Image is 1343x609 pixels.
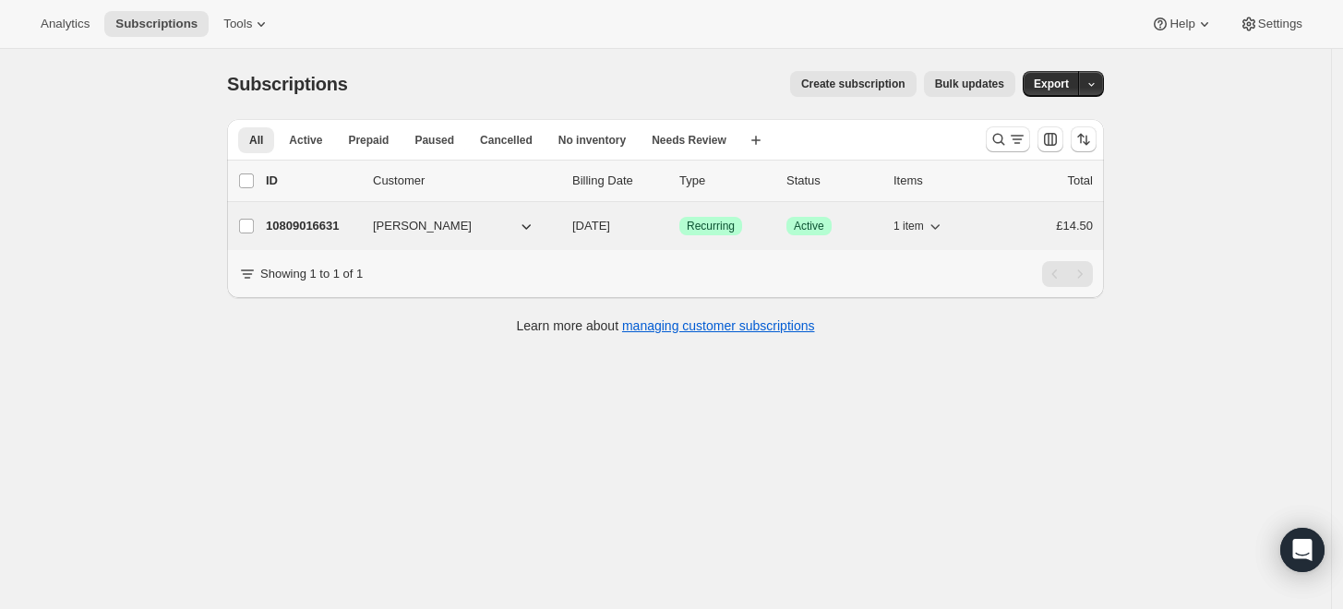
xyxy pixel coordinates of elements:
span: 1 item [893,219,924,233]
button: Search and filter results [986,126,1030,152]
button: Create new view [741,127,771,153]
span: All [249,133,263,148]
span: Recurring [687,219,735,233]
span: Settings [1258,17,1302,31]
span: Subscriptions [115,17,198,31]
p: Customer [373,172,558,190]
span: Cancelled [480,133,533,148]
span: Paused [414,133,454,148]
div: IDCustomerBilling DateTypeStatusItemsTotal [266,172,1093,190]
span: £14.50 [1056,219,1093,233]
span: Active [794,219,824,233]
span: Analytics [41,17,90,31]
p: Showing 1 to 1 of 1 [260,265,363,283]
p: Total [1068,172,1093,190]
p: Billing Date [572,172,665,190]
button: Customize table column order and visibility [1037,126,1063,152]
button: Sort the results [1071,126,1097,152]
span: No inventory [558,133,626,148]
button: Bulk updates [924,71,1015,97]
span: Export [1034,77,1069,91]
span: Needs Review [652,133,726,148]
button: Tools [212,11,282,37]
div: Open Intercom Messenger [1280,528,1325,572]
p: ID [266,172,358,190]
button: [PERSON_NAME] [362,211,546,241]
button: 1 item [893,213,944,239]
div: 10809016631[PERSON_NAME][DATE]SuccessRecurringSuccessActive1 item£14.50 [266,213,1093,239]
span: Active [289,133,322,148]
div: Type [679,172,772,190]
button: Settings [1229,11,1313,37]
p: Status [786,172,879,190]
span: Subscriptions [227,74,348,94]
span: [PERSON_NAME] [373,217,472,235]
span: Create subscription [801,77,905,91]
button: Create subscription [790,71,917,97]
button: Export [1023,71,1080,97]
nav: Pagination [1042,261,1093,287]
p: 10809016631 [266,217,358,235]
a: managing customer subscriptions [622,318,815,333]
button: Help [1140,11,1224,37]
button: Analytics [30,11,101,37]
div: Items [893,172,986,190]
span: Help [1169,17,1194,31]
p: Learn more about [517,316,815,335]
span: Bulk updates [935,77,1004,91]
span: Tools [223,17,252,31]
button: Subscriptions [104,11,209,37]
span: Prepaid [348,133,389,148]
span: [DATE] [572,219,610,233]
